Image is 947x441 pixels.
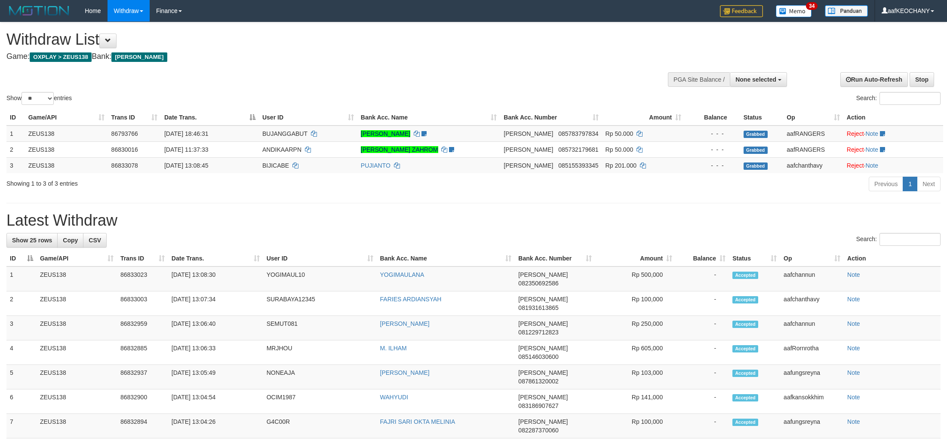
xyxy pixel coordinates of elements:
span: Copy 085146030600 to clipboard [518,353,558,360]
span: [PERSON_NAME] [111,52,167,62]
input: Search: [879,92,941,105]
td: [DATE] 13:05:49 [168,365,263,389]
td: 7 [6,414,37,438]
a: Previous [869,177,903,191]
span: [PERSON_NAME] [504,162,553,169]
td: SURABAYA12345 [263,291,377,316]
span: Rp 201.000 [606,162,636,169]
td: ZEUS138 [37,414,117,438]
span: [PERSON_NAME] [518,418,568,425]
a: M. ILHAM [380,345,407,352]
span: Rp 50.000 [606,146,633,153]
span: [PERSON_NAME] [504,130,553,137]
span: Accepted [732,345,758,352]
td: ZEUS138 [25,157,108,173]
img: Button%20Memo.svg [776,5,812,17]
a: [PERSON_NAME] [380,369,430,376]
span: BUJANGGABUT [262,130,307,137]
span: None selected [735,76,776,83]
th: Op: activate to sort column ascending [780,251,844,266]
span: [PERSON_NAME] [518,345,568,352]
span: Copy [63,237,78,244]
td: 86832959 [117,316,168,340]
td: aafchannun [780,316,844,340]
th: Bank Acc. Number: activate to sort column ascending [500,110,602,126]
a: Note [847,394,860,401]
span: [PERSON_NAME] [518,296,568,303]
th: Balance [685,110,740,126]
td: aafungsreyna [780,414,844,438]
span: BIJICABE [262,162,289,169]
td: [DATE] 13:06:40 [168,316,263,340]
a: [PERSON_NAME] ZAHROM [361,146,438,153]
td: OCIM1987 [263,389,377,414]
label: Search: [856,233,941,246]
span: Copy 082350692586 to clipboard [518,280,558,287]
a: Note [847,418,860,425]
td: Rp 605,000 [595,340,676,365]
h1: Withdraw List [6,31,623,48]
td: [DATE] 13:04:54 [168,389,263,414]
span: [DATE] 13:08:45 [164,162,208,169]
a: Copy [57,233,83,248]
td: 3 [6,157,25,173]
span: [PERSON_NAME] [518,271,568,278]
span: [PERSON_NAME] [518,320,568,327]
td: - [676,316,729,340]
td: MRJHOU [263,340,377,365]
td: 2 [6,291,37,316]
th: ID [6,110,25,126]
span: Grabbed [744,162,768,170]
span: Copy 081229712823 to clipboard [518,329,558,336]
a: WAHYUDI [380,394,409,401]
td: 86832900 [117,389,168,414]
a: Note [847,345,860,352]
th: Status: activate to sort column ascending [729,251,780,266]
td: aafungsreyna [780,365,844,389]
td: Rp 103,000 [595,365,676,389]
a: 1 [903,177,917,191]
td: Rp 141,000 [595,389,676,414]
a: Run Auto-Refresh [840,72,908,87]
td: aafRANGERS [783,141,843,157]
td: [DATE] 13:04:26 [168,414,263,438]
th: Op: activate to sort column ascending [783,110,843,126]
a: FAJRI SARI OKTA MELINIA [380,418,455,425]
th: ID: activate to sort column descending [6,251,37,266]
td: ZEUS138 [25,126,108,142]
span: Accepted [732,272,758,279]
td: 6 [6,389,37,414]
td: 3 [6,316,37,340]
img: Feedback.jpg [720,5,763,17]
td: Rp 100,000 [595,291,676,316]
h4: Game: Bank: [6,52,623,61]
span: Show 25 rows [12,237,52,244]
span: Accepted [732,296,758,303]
td: aafchanthavy [780,291,844,316]
th: Trans ID: activate to sort column ascending [117,251,168,266]
span: Grabbed [744,131,768,138]
td: ZEUS138 [37,365,117,389]
span: Copy 085783797834 to clipboard [558,130,598,137]
td: ZEUS138 [37,291,117,316]
th: Balance: activate to sort column ascending [676,251,729,266]
a: Note [847,296,860,303]
span: CSV [89,237,101,244]
td: [DATE] 13:06:33 [168,340,263,365]
select: Showentries [22,92,54,105]
span: Copy 087861320002 to clipboard [518,378,558,385]
span: Copy 085732179681 to clipboard [558,146,598,153]
span: Accepted [732,321,758,328]
td: 86832937 [117,365,168,389]
td: - [676,389,729,414]
td: - [676,365,729,389]
span: Rp 50.000 [606,130,633,137]
td: aafchannun [780,266,844,291]
td: aafRornrotha [780,340,844,365]
a: Next [917,177,941,191]
a: CSV [83,233,107,248]
td: ZEUS138 [37,316,117,340]
span: ANDIKAARPN [262,146,301,153]
td: 86832885 [117,340,168,365]
span: Copy 085155393345 to clipboard [558,162,598,169]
